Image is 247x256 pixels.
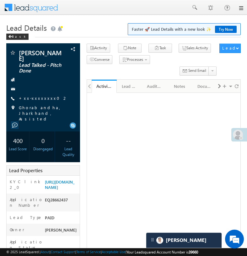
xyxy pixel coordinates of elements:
[150,237,155,242] img: carter-drag
[146,232,222,248] div: carter-dragCarter[PERSON_NAME]
[40,250,50,254] a: About
[8,135,28,146] div: 400
[19,62,63,73] span: Lead Talked - Pitch Done
[92,80,117,93] a: Activity History
[6,34,29,40] div: Back
[58,146,78,157] div: Lead Quality
[148,44,172,53] button: Task
[167,80,192,93] a: Notes
[122,83,136,90] div: Lead Details
[87,55,112,64] button: Converse
[92,80,117,92] li: Activity History
[179,44,211,53] button: Sales Activity
[219,44,241,53] button: Lead Actions
[6,23,47,33] span: Lead Details
[197,83,212,90] div: Documents
[19,50,63,61] span: [PERSON_NAME]
[10,227,24,232] label: Owner
[6,33,32,39] a: Back
[192,80,217,93] a: Documents
[180,67,209,76] button: Send Email
[166,237,207,243] span: Carter
[58,135,78,146] div: --
[189,250,198,254] span: 39660
[147,83,161,90] div: Audit Trail
[10,239,43,250] label: Application Status
[126,250,198,254] span: Your Leadsquared Account Number is
[192,80,217,92] li: Documents
[19,95,68,101] a: +xx-xxxxxxxx02
[43,215,80,223] div: PAID
[45,179,74,190] a: [URL][DOMAIN_NAME]
[156,237,163,244] img: Carter
[142,80,167,93] a: Audit Trail
[10,179,43,190] label: KYC link 2_0
[10,197,43,208] label: Application Number
[45,227,77,232] span: [PERSON_NAME]
[96,83,112,89] div: Activity History
[76,250,101,254] a: Terms of Service
[43,197,80,205] div: EQ28662437
[51,250,75,254] a: Contact Support
[102,250,126,254] a: Acceptable Use
[132,26,237,32] span: Faster 🚀 Lead Details with a new look ✨
[117,80,142,93] a: Lead Details
[19,105,76,122] span: Ghorabandha, Jharkhand, Assisted
[10,215,42,220] label: Lead Type
[9,167,42,173] span: Lead Properties
[188,68,206,73] span: Send Email
[33,146,53,152] div: Disengaged
[117,80,142,92] li: Lead Details
[119,55,150,64] button: Processes
[8,146,28,152] div: Lead Score
[127,57,143,62] span: Processes
[118,44,142,53] button: Note
[215,26,237,33] a: Try Now
[87,44,110,53] button: Activity
[6,249,198,255] span: © 2025 LeadSquared | | | | |
[142,80,167,92] li: Audit Trail
[33,135,53,146] div: 0
[172,83,187,90] div: Notes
